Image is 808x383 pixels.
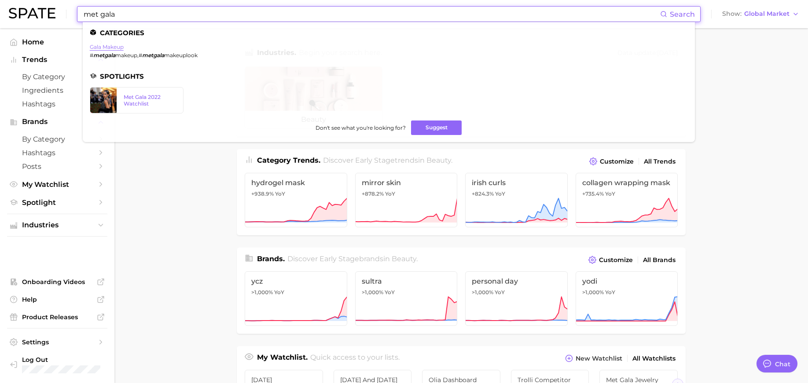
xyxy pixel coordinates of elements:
em: metgala [93,52,115,58]
div: , [90,52,198,58]
span: +735.4% [582,190,604,197]
span: >1,000% [582,289,604,295]
span: Customize [599,256,633,264]
span: makeuplook [164,52,198,58]
button: Suggest [411,120,462,135]
a: irish curls+824.3% YoY [465,173,568,227]
a: My Watchlist [7,178,107,191]
span: irish curls [472,179,561,187]
a: Settings [7,336,107,349]
span: Discover Early Stage trends in . [323,156,452,164]
span: Home [22,38,92,46]
a: Spotlight [7,196,107,209]
a: gala makeup [90,44,124,50]
span: personal day [472,277,561,285]
button: Industries [7,219,107,232]
li: Spotlights [90,73,688,80]
span: Spotlight [22,198,92,207]
span: Hashtags [22,149,92,157]
span: YoY [385,289,395,296]
span: # [139,52,142,58]
span: +938.9% [251,190,274,197]
span: YoY [385,190,395,197]
span: mirror skin [362,179,451,187]
em: metgala [142,52,164,58]
span: # [90,52,93,58]
a: Log out. Currently logged in with e-mail marissa.callender@digitas.com. [7,353,107,376]
a: Hashtags [7,146,107,160]
span: Brands . [257,255,285,263]
div: Met Gala 2022 Watchlist [124,94,176,107]
span: >1,000% [362,289,383,295]
span: YoY [274,289,284,296]
span: +878.2% [362,190,384,197]
a: personal day>1,000% YoY [465,271,568,326]
span: Ingredients [22,86,92,95]
h1: My Watchlist. [257,352,308,365]
span: YoY [605,289,615,296]
span: beauty [392,255,416,263]
li: Categories [90,29,688,36]
span: Search [670,10,695,18]
button: Customize [587,155,636,168]
button: New Watchlist [563,352,624,365]
a: collagen wrapping mask+735.4% YoY [576,173,678,227]
a: Onboarding Videos [7,275,107,288]
input: Search here for a brand, industry, or ingredient [83,7,660,22]
span: >1,000% [251,289,273,295]
span: hydrogel mask [251,179,341,187]
span: Category Trends . [257,156,320,164]
span: YoY [275,190,285,197]
span: Industries [22,221,92,229]
a: All Brands [641,254,678,266]
span: Product Releases [22,313,92,321]
span: Log Out [22,356,118,364]
span: yodi [582,277,672,285]
span: by Category [22,135,92,143]
span: >1,000% [472,289,493,295]
span: Posts [22,162,92,171]
span: My Watchlist [22,180,92,189]
a: by Category [7,132,107,146]
a: Product Releases [7,310,107,324]
span: Settings [22,338,92,346]
span: YoY [495,289,505,296]
button: Brands [7,115,107,128]
a: mirror skin+878.2% YoY [355,173,458,227]
a: sultra>1,000% YoY [355,271,458,326]
button: Trends [7,53,107,66]
span: YoY [605,190,615,197]
span: ycz [251,277,341,285]
a: Home [7,35,107,49]
span: sultra [362,277,451,285]
span: Trends [22,56,92,64]
span: All Brands [643,256,676,264]
a: Ingredients [7,84,107,97]
span: Customize [600,158,634,165]
span: Discover Early Stage brands in . [287,255,418,263]
img: SPATE [9,8,55,18]
a: All Trends [642,156,678,168]
span: New Watchlist [576,355,622,362]
span: Onboarding Videos [22,278,92,286]
a: Met Gala 2022 Watchlist [90,87,184,113]
button: Customize [586,254,635,266]
span: All Trends [644,158,676,165]
a: Hashtags [7,97,107,111]
span: Global Market [744,11,790,16]
span: Show [722,11,742,16]
span: Help [22,295,92,303]
h2: Quick access to your lists. [310,352,400,365]
a: ycz>1,000% YoY [245,271,347,326]
span: beauty [426,156,451,164]
span: collagen wrapping mask [582,179,672,187]
span: YoY [495,190,505,197]
a: hydrogel mask+938.9% YoY [245,173,347,227]
a: All Watchlists [630,353,678,365]
span: by Category [22,73,92,81]
span: Don't see what you're looking for? [316,124,406,131]
a: by Category [7,70,107,84]
span: Hashtags [22,100,92,108]
a: Posts [7,160,107,173]
span: Brands [22,118,92,126]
